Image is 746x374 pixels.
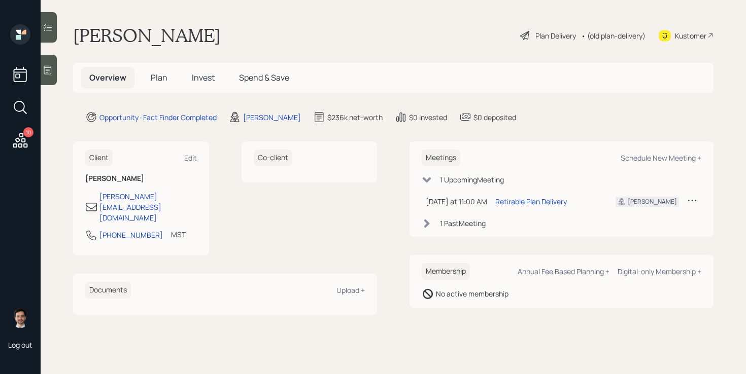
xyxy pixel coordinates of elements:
[171,229,186,240] div: MST
[422,149,460,166] h6: Meetings
[99,230,163,240] div: [PHONE_NUMBER]
[239,72,289,83] span: Spend & Save
[628,197,677,206] div: [PERSON_NAME]
[254,149,292,166] h6: Co-client
[192,72,215,83] span: Invest
[618,267,701,276] div: Digital-only Membership +
[621,153,701,163] div: Schedule New Meeting +
[99,191,197,223] div: [PERSON_NAME][EMAIL_ADDRESS][DOMAIN_NAME]
[495,196,567,207] div: Retirable Plan Delivery
[518,267,609,276] div: Annual Fee Based Planning +
[184,153,197,163] div: Edit
[85,174,197,183] h6: [PERSON_NAME]
[8,340,32,350] div: Log out
[336,285,365,295] div: Upload +
[426,196,487,207] div: [DATE] at 11:00 AM
[85,282,131,298] h6: Documents
[10,308,30,328] img: jonah-coleman-headshot.png
[440,174,504,185] div: 1 Upcoming Meeting
[23,127,33,137] div: 10
[436,288,508,299] div: No active membership
[151,72,167,83] span: Plan
[243,112,301,123] div: [PERSON_NAME]
[327,112,383,123] div: $236k net-worth
[675,30,706,41] div: Kustomer
[581,30,646,41] div: • (old plan-delivery)
[89,72,126,83] span: Overview
[422,263,470,280] h6: Membership
[99,112,217,123] div: Opportunity · Fact Finder Completed
[440,218,486,229] div: 1 Past Meeting
[535,30,576,41] div: Plan Delivery
[409,112,447,123] div: $0 invested
[85,149,113,166] h6: Client
[73,24,221,47] h1: [PERSON_NAME]
[473,112,516,123] div: $0 deposited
